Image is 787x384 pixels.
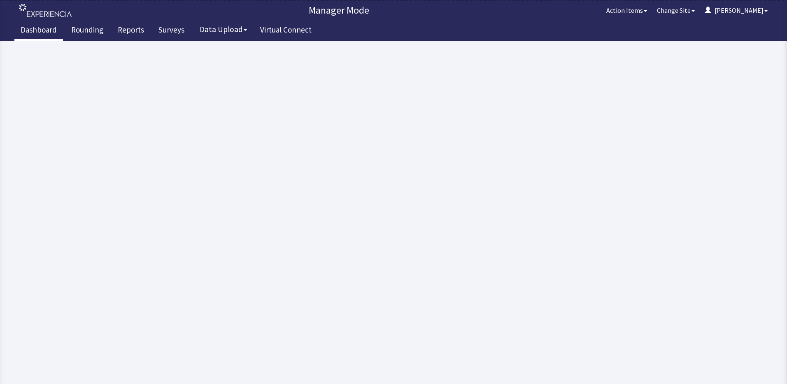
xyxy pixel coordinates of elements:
[254,21,318,41] a: Virtual Connect
[152,21,191,41] a: Surveys
[601,2,652,19] button: Action Items
[652,2,700,19] button: Change Site
[65,21,109,41] a: Rounding
[76,4,601,17] p: Manager Mode
[14,21,63,41] a: Dashboard
[19,4,72,17] img: experiencia_logo.png
[700,2,773,19] button: [PERSON_NAME]
[112,21,150,41] a: Reports
[195,22,252,37] button: Data Upload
